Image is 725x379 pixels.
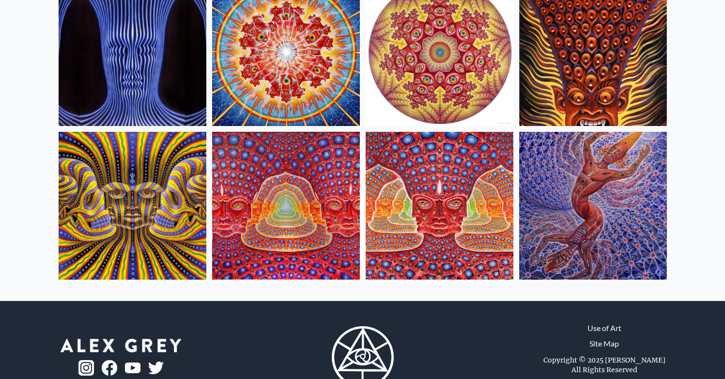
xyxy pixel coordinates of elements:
div: Copyright © 2025 [PERSON_NAME] [543,355,665,365]
img: fb-logo.png [102,360,117,376]
img: twitter-logo.png [148,362,164,374]
img: ig-logo.png [78,360,94,376]
div: All Rights Reserved [571,365,637,375]
a: Use of Art [587,322,621,334]
a: Site Map [589,338,619,349]
img: youtube-logo.png [125,363,140,374]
